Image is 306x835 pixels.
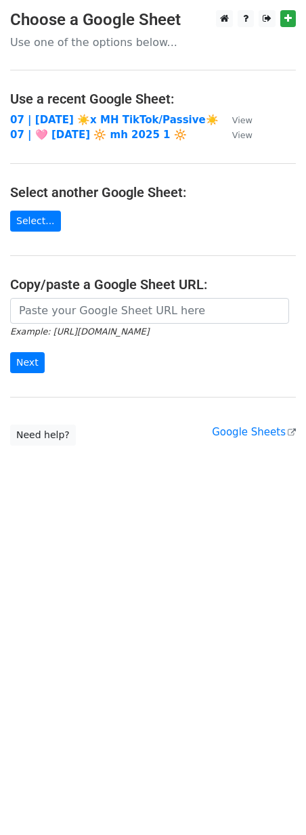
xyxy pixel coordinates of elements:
input: Next [10,352,45,373]
input: Paste your Google Sheet URL here [10,298,289,324]
a: Need help? [10,425,76,446]
a: View [219,114,253,126]
p: Use one of the options below... [10,35,296,49]
small: View [232,115,253,125]
a: 07 | 🩷 [DATE] 🔆 mh 2025 1 🔆 [10,129,187,141]
h3: Choose a Google Sheet [10,10,296,30]
h4: Copy/paste a Google Sheet URL: [10,276,296,293]
a: Select... [10,211,61,232]
h4: Use a recent Google Sheet: [10,91,296,107]
a: Google Sheets [212,426,296,438]
h4: Select another Google Sheet: [10,184,296,200]
a: View [219,129,253,141]
small: View [232,130,253,140]
small: Example: [URL][DOMAIN_NAME] [10,326,149,337]
a: 07 | [DATE] ☀️x MH TikTok/Passive☀️ [10,114,219,126]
